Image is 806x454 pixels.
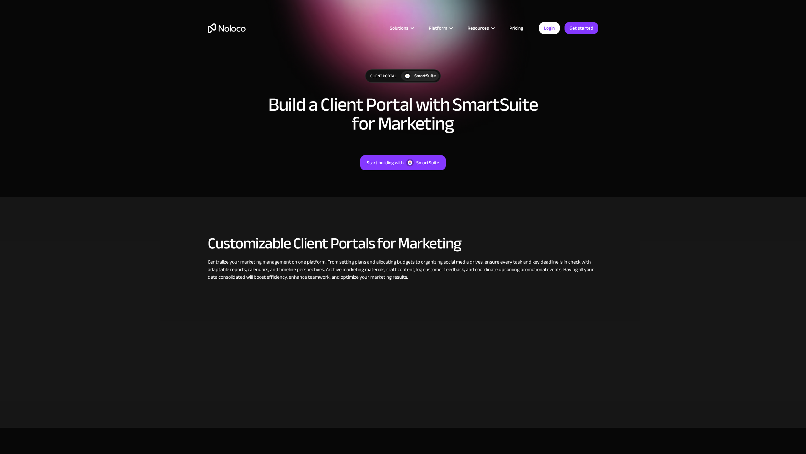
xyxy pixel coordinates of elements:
a: Get started [565,22,598,34]
a: home [208,23,246,33]
div: Platform [429,24,447,32]
div: SmartSuite [414,73,436,79]
div: Start building with [367,159,404,167]
a: Login [539,22,560,34]
div: Centralize your marketing management on one platform. From setting plans and allocating budgets t... [208,258,598,281]
div: SmartSuite [416,159,439,167]
div: Solutions [382,24,421,32]
a: Start building withSmartSuite [360,155,446,170]
h1: Build a Client Portal with SmartSuite for Marketing [261,95,545,133]
a: Pricing [502,24,531,32]
h2: Customizable Client Portals for Marketing [208,235,598,252]
div: Platform [421,24,460,32]
div: Client Portal [366,70,401,82]
div: Resources [460,24,502,32]
div: Solutions [390,24,408,32]
div: Resources [468,24,489,32]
